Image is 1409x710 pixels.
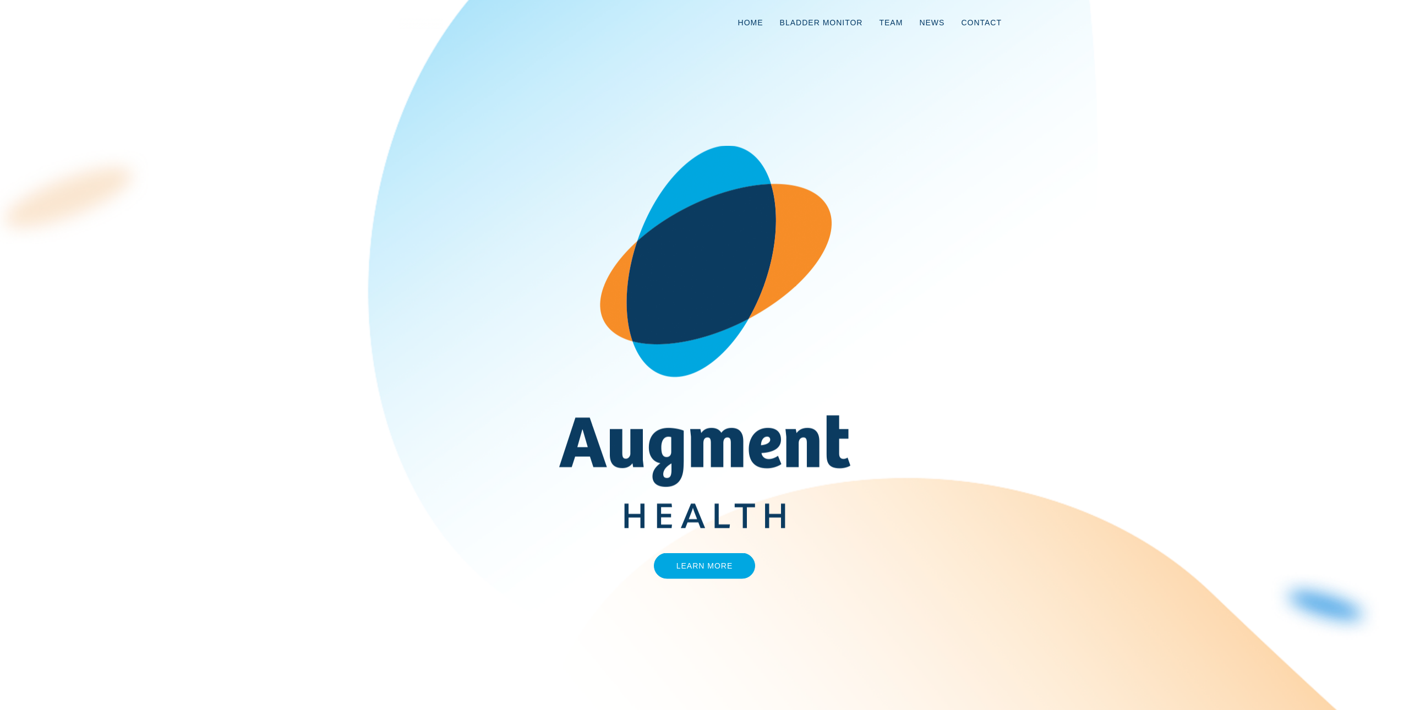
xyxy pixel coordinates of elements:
a: Contact [953,4,1010,41]
a: Team [871,4,911,41]
a: Learn More [654,553,756,579]
a: Bladder Monitor [772,4,871,41]
a: News [911,4,953,41]
img: logo [399,18,443,29]
a: Home [730,4,772,41]
img: AugmentHealth_FullColor_Transparent.png [551,146,859,529]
